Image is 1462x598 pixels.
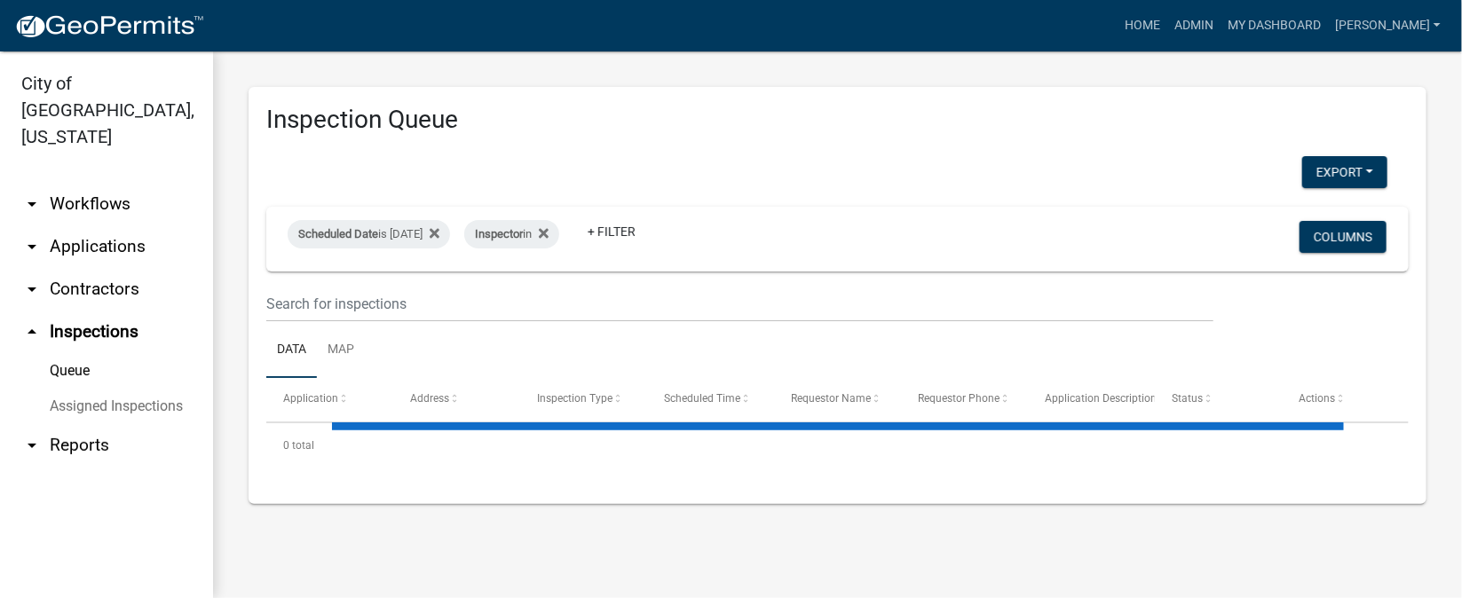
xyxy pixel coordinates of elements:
[537,392,612,405] span: Inspection Type
[1172,392,1203,405] span: Status
[1328,9,1448,43] a: [PERSON_NAME]
[283,392,338,405] span: Application
[21,321,43,342] i: arrow_drop_up
[901,378,1028,421] datatable-header-cell: Requestor Phone
[1118,9,1167,43] a: Home
[21,279,43,300] i: arrow_drop_down
[317,322,365,379] a: Map
[21,236,43,257] i: arrow_drop_down
[1221,9,1328,43] a: My Dashboard
[1167,9,1221,43] a: Admin
[21,193,43,215] i: arrow_drop_down
[1282,378,1409,421] datatable-header-cell: Actions
[266,378,393,421] datatable-header-cell: Application
[266,286,1213,322] input: Search for inspections
[266,423,1409,468] div: 0 total
[298,227,378,240] span: Scheduled Date
[1155,378,1282,421] datatable-header-cell: Status
[21,435,43,456] i: arrow_drop_down
[1299,392,1335,405] span: Actions
[266,105,1409,135] h3: Inspection Queue
[1045,392,1157,405] span: Application Description
[1302,156,1387,188] button: Export
[393,378,520,421] datatable-header-cell: Address
[288,220,450,248] div: is [DATE]
[1028,378,1155,421] datatable-header-cell: Application Description
[475,227,523,240] span: Inspector
[464,220,559,248] div: in
[918,392,1000,405] span: Requestor Phone
[520,378,647,421] datatable-header-cell: Inspection Type
[774,378,901,421] datatable-header-cell: Requestor Name
[266,322,317,379] a: Data
[573,216,650,248] a: + Filter
[410,392,449,405] span: Address
[664,392,740,405] span: Scheduled Time
[1300,221,1387,253] button: Columns
[791,392,871,405] span: Requestor Name
[647,378,774,421] datatable-header-cell: Scheduled Time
